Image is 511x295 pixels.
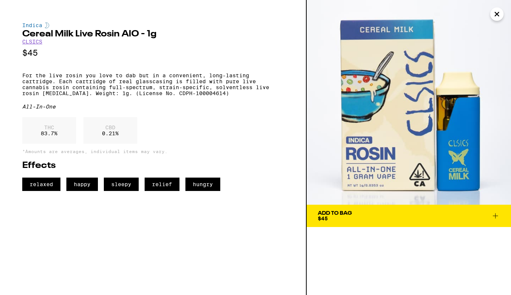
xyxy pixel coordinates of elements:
div: Indica [22,22,284,28]
div: Add To Bag [318,211,352,216]
span: $45 [318,215,328,221]
span: sleepy [104,178,139,191]
h2: Cereal Milk Live Rosin AIO - 1g [22,30,284,39]
div: All-In-One [22,104,284,110]
span: hungry [185,178,220,191]
p: For the live rosin you love to dab but in a convenient, long-lasting cartridge. Each cartridge of... [22,72,284,96]
div: 0.21 % [83,117,137,144]
button: Add To Bag$45 [307,205,511,227]
span: happy [66,178,98,191]
img: indicaColor.svg [45,22,49,28]
span: Hi. Need any help? [4,5,53,11]
h2: Effects [22,161,284,170]
div: 83.7 % [22,117,76,144]
p: CBD [102,124,119,130]
span: relaxed [22,178,60,191]
p: *Amounts are averages, individual items may vary. [22,149,284,154]
span: relief [145,178,179,191]
p: THC [41,124,57,130]
a: CLSICS [22,39,42,45]
p: $45 [22,48,284,58]
button: Close [490,7,504,21]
